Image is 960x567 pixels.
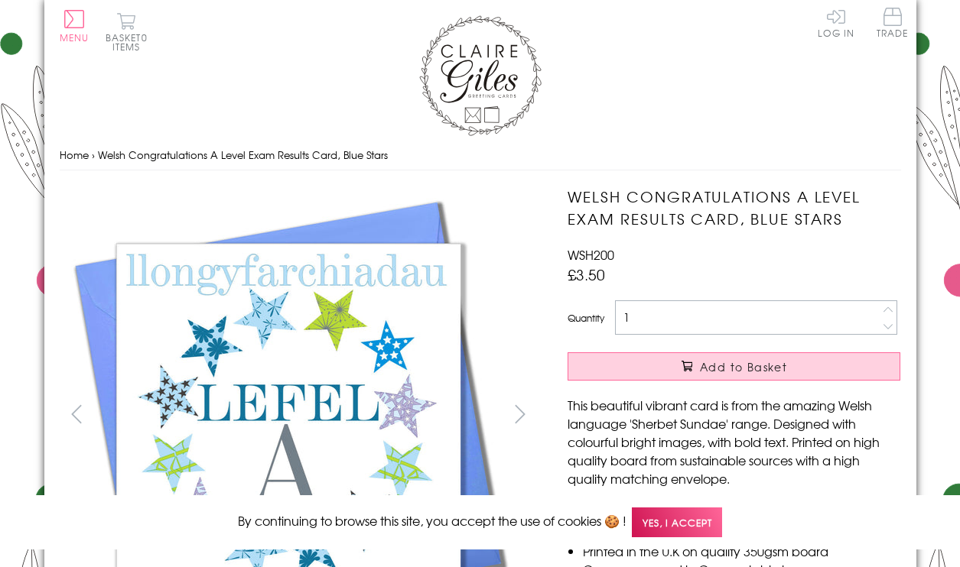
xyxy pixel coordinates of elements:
[568,396,900,488] p: This beautiful vibrant card is from the amazing Welsh language 'Sherbet Sundae' range. Designed w...
[60,31,89,44] span: Menu
[112,31,148,53] span: 0 items
[60,397,94,431] button: prev
[568,186,900,230] h1: Welsh Congratulations A Level Exam Results Card, Blue Stars
[700,359,787,374] span: Add to Basket
[568,264,605,285] span: £3.50
[106,12,148,51] button: Basket0 items
[568,352,900,381] button: Add to Basket
[877,8,909,37] span: Trade
[568,311,604,325] label: Quantity
[632,507,722,537] span: Yes, I accept
[60,147,89,162] a: Home
[568,245,614,264] span: WSH200
[419,15,542,136] img: Claire Giles Greetings Cards
[60,10,89,42] button: Menu
[98,147,388,162] span: Welsh Congratulations A Level Exam Results Card, Blue Stars
[583,542,900,560] li: Printed in the U.K on quality 350gsm board
[60,140,901,171] nav: breadcrumbs
[818,8,854,37] a: Log In
[877,8,909,40] a: Trade
[503,397,537,431] button: next
[92,147,95,162] span: ›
